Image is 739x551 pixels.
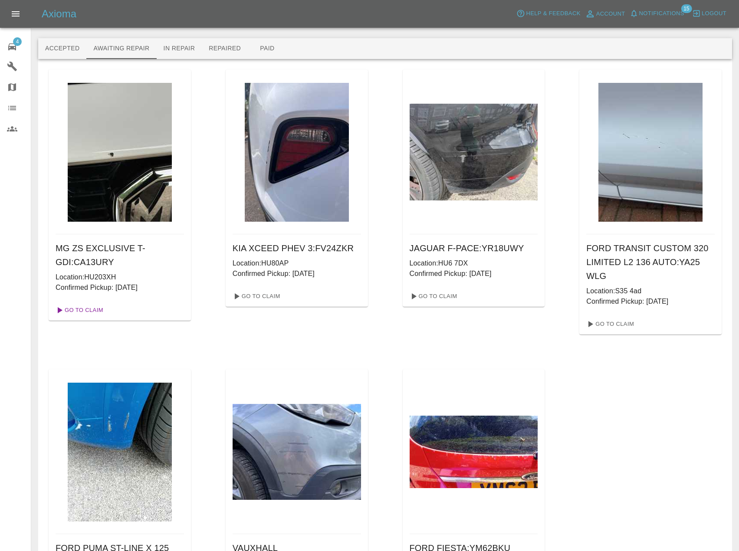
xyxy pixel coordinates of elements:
button: Logout [690,7,729,20]
button: Notifications [627,7,686,20]
a: Go To Claim [229,289,282,303]
p: Confirmed Pickup: [DATE] [233,269,361,279]
p: Location: HU6 7DX [410,258,538,269]
button: Paid [248,38,287,59]
span: Logout [702,9,726,19]
span: Account [596,9,625,19]
p: Location: HU203XH [56,272,184,282]
h5: Axioma [42,7,76,21]
p: Location: HU80AP [233,258,361,269]
p: Confirmed Pickup: [DATE] [56,282,184,293]
a: Go To Claim [583,317,636,331]
a: Go To Claim [406,289,460,303]
p: Confirmed Pickup: [DATE] [410,269,538,279]
button: In Repair [157,38,202,59]
span: Notifications [639,9,684,19]
span: 4 [13,37,22,46]
button: Accepted [38,38,86,59]
button: Repaired [202,38,248,59]
span: Help & Feedback [526,9,580,19]
a: Go To Claim [52,303,105,317]
h6: KIA XCEED PHEV 3 : FV24ZKR [233,241,361,255]
span: 15 [681,4,692,13]
button: Awaiting Repair [86,38,156,59]
p: Location: S35 4ad [586,286,715,296]
button: Open drawer [5,3,26,24]
p: Confirmed Pickup: [DATE] [586,296,715,307]
h6: MG ZS EXCLUSIVE T-GDI : CA13URY [56,241,184,269]
h6: FORD TRANSIT CUSTOM 320 LIMITED L2 136 AUTO : YA25 WLG [586,241,715,283]
button: Help & Feedback [514,7,582,20]
h6: JAGUAR F-PACE : YR18UWY [410,241,538,255]
a: Account [583,7,627,21]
